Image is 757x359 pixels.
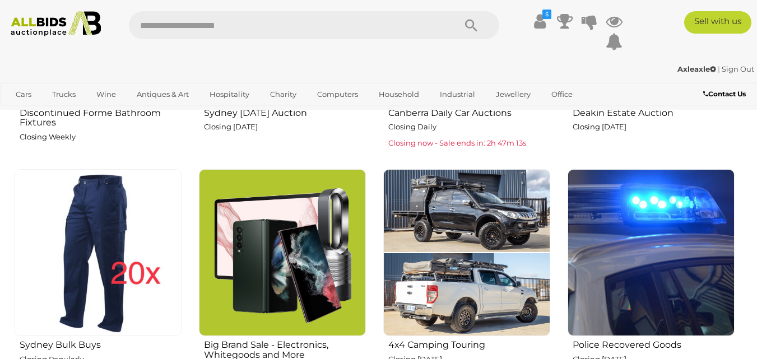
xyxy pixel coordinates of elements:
[89,85,123,104] a: Wine
[310,85,365,104] a: Computers
[263,85,304,104] a: Charity
[544,85,580,104] a: Office
[542,10,551,19] i: $
[443,11,499,39] button: Search
[20,130,182,143] p: Closing Weekly
[6,11,106,36] img: Allbids.com.au
[573,105,735,118] h2: Deakin Estate Auction
[718,64,720,73] span: |
[573,337,735,350] h2: Police Recovered Goods
[20,337,182,350] h2: Sydney Bulk Buys
[371,85,426,104] a: Household
[532,11,549,31] a: $
[204,105,366,118] h2: Sydney [DATE] Auction
[489,85,538,104] a: Jewellery
[129,85,196,104] a: Antiques & Art
[722,64,754,73] a: Sign Out
[15,169,182,336] img: Sydney Bulk Buys
[703,88,749,100] a: Contact Us
[52,104,146,122] a: [GEOGRAPHIC_DATA]
[703,90,746,98] b: Contact Us
[568,169,735,336] img: Police Recovered Goods
[677,64,718,73] a: Axleaxle
[8,104,46,122] a: Sports
[388,138,526,147] span: Closing now - Sale ends in: 2h 47m 13s
[677,64,716,73] strong: Axleaxle
[388,120,550,133] p: Closing Daily
[383,169,550,336] img: 4x4 Camping Touring
[8,85,39,104] a: Cars
[20,105,182,128] h2: Discontinued Forme Bathroom Fixtures
[684,11,751,34] a: Sell with us
[573,120,735,133] p: Closing [DATE]
[388,337,550,350] h2: 4x4 Camping Touring
[433,85,482,104] a: Industrial
[388,105,550,118] h2: Canberra Daily Car Auctions
[199,169,366,336] img: Big Brand Sale - Electronics, Whitegoods and More
[45,85,83,104] a: Trucks
[202,85,257,104] a: Hospitality
[204,120,366,133] p: Closing [DATE]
